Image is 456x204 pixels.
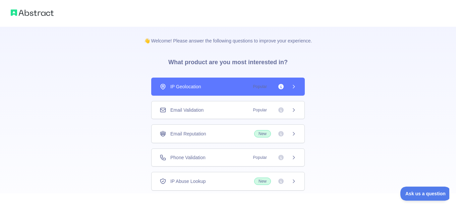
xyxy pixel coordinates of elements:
[254,178,271,185] span: New
[170,107,204,113] span: Email Validation
[170,178,206,185] span: IP Abuse Lookup
[158,44,298,78] h3: What product are you most interested in?
[170,154,206,161] span: Phone Validation
[254,130,271,137] span: New
[170,83,201,90] span: IP Geolocation
[249,107,271,113] span: Popular
[133,27,323,44] p: 👋 Welcome! Please answer the following questions to improve your experience.
[170,130,206,137] span: Email Reputation
[249,83,271,90] span: Popular
[400,187,449,201] iframe: Toggle Customer Support
[11,8,54,17] img: Abstract logo
[249,154,271,161] span: Popular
